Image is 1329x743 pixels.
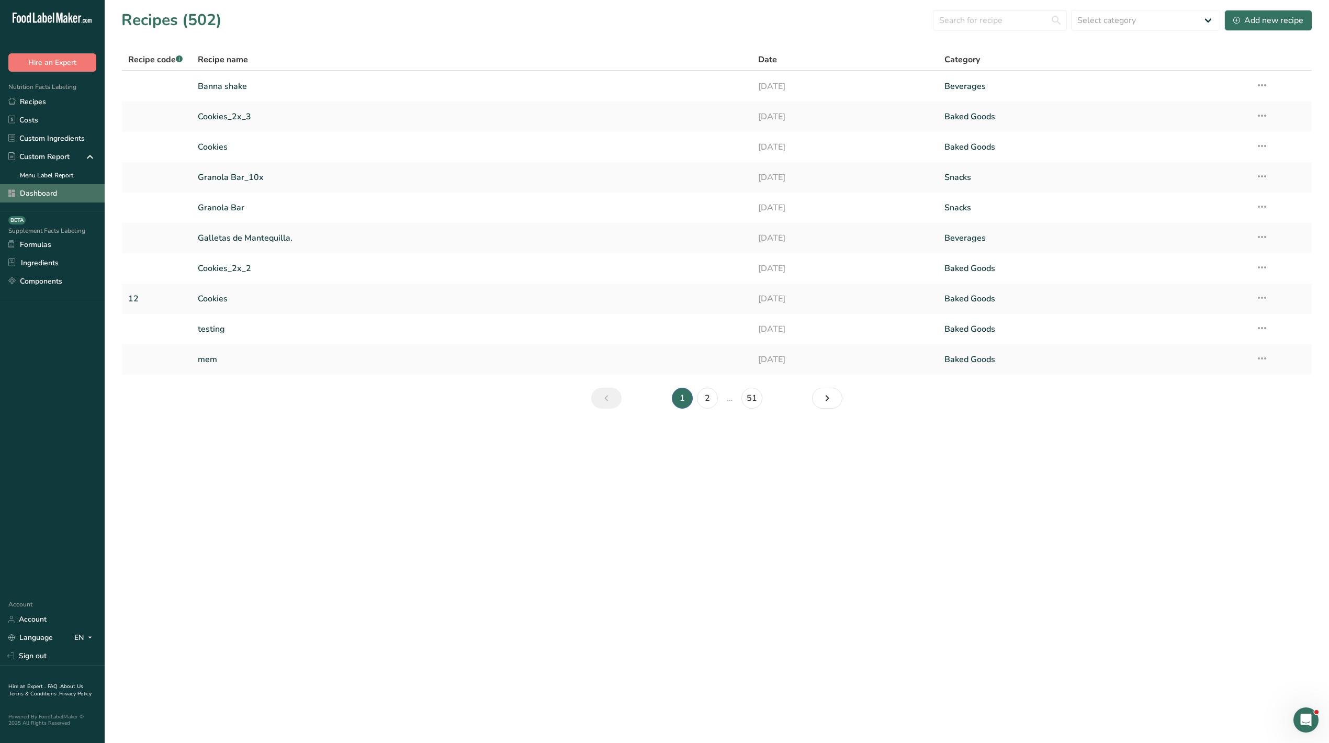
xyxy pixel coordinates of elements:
[697,388,718,409] a: Page 2.
[944,197,1243,219] a: Snacks
[758,197,932,219] a: [DATE]
[198,106,745,128] a: Cookies_2x_3
[198,53,248,66] span: Recipe name
[758,166,932,188] a: [DATE]
[8,53,96,72] button: Hire an Expert
[8,714,96,726] div: Powered By FoodLabelMaker © 2025 All Rights Reserved
[933,10,1067,31] input: Search for recipe
[741,388,762,409] a: Page 51.
[8,216,26,224] div: BETA
[8,683,83,697] a: About Us .
[198,318,745,340] a: testing
[1293,707,1319,733] iframe: Intercom live chat
[121,8,222,32] h1: Recipes (502)
[812,388,842,409] a: Next page
[8,683,46,690] a: Hire an Expert .
[48,683,60,690] a: FAQ .
[198,197,745,219] a: Granola Bar
[758,288,932,310] a: [DATE]
[944,348,1243,370] a: Baked Goods
[8,151,70,162] div: Custom Report
[944,288,1243,310] a: Baked Goods
[758,136,932,158] a: [DATE]
[758,53,777,66] span: Date
[198,136,745,158] a: Cookies
[198,75,745,97] a: Banna shake
[591,388,622,409] a: Previous page
[944,75,1243,97] a: Beverages
[8,628,53,647] a: Language
[198,257,745,279] a: Cookies_2x_2
[944,136,1243,158] a: Baked Goods
[944,166,1243,188] a: Snacks
[198,166,745,188] a: Granola Bar_10x
[198,348,745,370] a: mem
[1233,14,1303,27] div: Add new recipe
[59,690,92,697] a: Privacy Policy
[1224,10,1312,31] button: Add new recipe
[758,257,932,279] a: [DATE]
[758,75,932,97] a: [DATE]
[944,106,1243,128] a: Baked Goods
[758,318,932,340] a: [DATE]
[74,632,96,644] div: EN
[9,690,59,697] a: Terms & Conditions .
[944,227,1243,249] a: Beverages
[198,288,745,310] a: Cookies
[944,318,1243,340] a: Baked Goods
[758,227,932,249] a: [DATE]
[128,54,183,65] span: Recipe code
[944,53,980,66] span: Category
[128,288,185,310] a: 12
[944,257,1243,279] a: Baked Goods
[758,106,932,128] a: [DATE]
[758,348,932,370] a: [DATE]
[198,227,745,249] a: Galletas de Mantequilla.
